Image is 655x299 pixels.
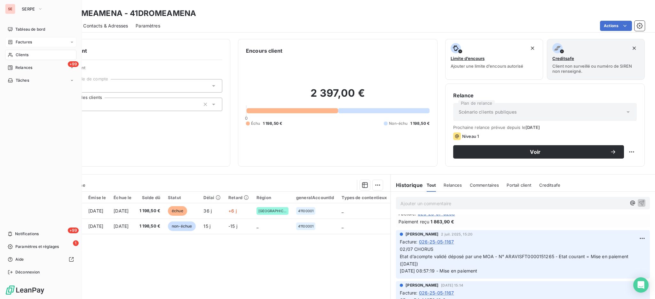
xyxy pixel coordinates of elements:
[88,223,103,229] span: [DATE]
[451,64,523,69] span: Ajouter une limite d’encours autorisé
[441,232,472,236] span: 2 juil. 2025, 15:20
[15,231,39,237] span: Notifications
[22,6,35,11] span: SERPE
[451,56,485,61] span: Limite d’encours
[427,183,436,188] span: Tout
[203,223,210,229] span: 15 j
[633,277,649,293] div: Open Intercom Messenger
[5,4,15,14] div: SE
[15,65,32,71] span: Relances
[168,206,187,216] span: échue
[15,244,59,250] span: Paramètres et réglages
[296,195,334,200] div: generalAccountId
[453,92,637,99] h6: Relance
[203,195,221,200] div: Délai
[73,240,79,246] span: 1
[400,289,417,296] span: Facture :
[462,134,479,139] span: Niveau 1
[507,183,531,188] span: Portail client
[256,195,288,200] div: Région
[16,52,28,58] span: Clients
[342,195,387,200] div: Types de contentieux
[203,208,212,213] span: 36 j
[400,246,630,274] span: 02/07 CHORUS Etat d’acompte validé déposé par une MOA - N° ARAVISFT0000151265 - Etat courant = Mi...
[298,224,313,228] span: 41100001
[400,238,417,245] span: Facture :
[419,289,454,296] span: 026-25-05-1167
[547,39,645,80] button: CreditsafeClient non surveillé ou numéro de SIREN non renseigné.
[444,183,462,188] span: Relances
[68,61,79,67] span: +99
[419,238,454,245] span: 026-25-05-1167
[525,125,540,130] span: [DATE]
[298,209,313,213] span: 41100001
[342,223,343,229] span: _
[246,87,430,106] h2: 2 397,00 €
[445,39,543,80] button: Limite d’encoursAjouter une limite d’encours autorisé
[391,181,423,189] h6: Historique
[406,231,438,237] span: [PERSON_NAME]
[453,145,624,159] button: Voir
[228,208,237,213] span: +6 j
[459,109,517,115] span: Scénario clients publiques
[16,39,32,45] span: Factures
[251,121,260,126] span: Échu
[228,223,237,229] span: -15 j
[15,269,40,275] span: Déconnexion
[399,218,429,225] span: Paiement reçu
[136,23,160,29] span: Paramètres
[15,26,45,32] span: Tableau de bord
[228,195,249,200] div: Retard
[263,121,282,126] span: 1 198,50 €
[39,47,222,55] h6: Informations client
[81,101,86,107] input: Ajouter une valeur
[5,285,45,295] img: Logo LeanPay
[114,223,129,229] span: [DATE]
[246,47,282,55] h6: Encours client
[88,195,106,200] div: Émise le
[410,121,430,126] span: 1 198,50 €
[168,221,196,231] span: non-échue
[406,282,438,288] span: [PERSON_NAME]
[56,8,196,19] h3: 41DROMEAMENA - 41DROMEAMENA
[15,257,24,262] span: Aide
[256,223,258,229] span: _
[552,64,639,74] span: Client non surveillé ou numéro de SIREN non renseigné.
[139,208,161,214] span: 1 198,50 €
[441,283,463,287] span: [DATE] 15:14
[68,228,79,233] span: +99
[83,23,128,29] span: Contacts & Adresses
[552,56,574,61] span: Creditsafe
[139,195,161,200] div: Solde dû
[245,116,248,121] span: 0
[139,223,161,229] span: 1 198,50 €
[258,209,287,213] span: [GEOGRAPHIC_DATA]
[88,208,103,213] span: [DATE]
[5,254,76,265] a: Aide
[600,21,632,31] button: Actions
[389,121,407,126] span: Non-échu
[470,183,499,188] span: Commentaires
[453,125,637,130] span: Prochaine relance prévue depuis le
[539,183,561,188] span: Creditsafe
[168,195,196,200] div: Statut
[430,218,454,225] span: 1 863,90 €
[51,65,222,74] span: Propriétés Client
[16,78,29,83] span: Tâches
[114,195,131,200] div: Échue le
[342,208,343,213] span: _
[461,149,610,154] span: Voir
[114,208,129,213] span: [DATE]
